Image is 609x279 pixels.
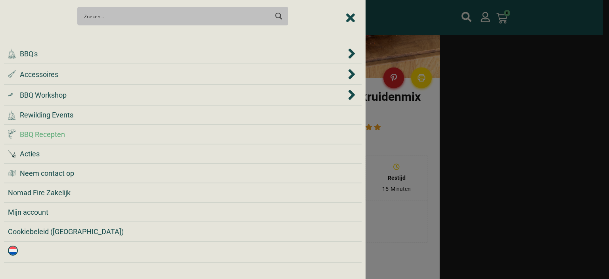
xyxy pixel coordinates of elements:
span: Neem contact op [20,168,74,179]
a: BBQ Workshop [8,90,346,100]
span: BBQ's [20,48,38,59]
span: BBQ Recepten [20,129,65,140]
input: Search input [84,9,268,23]
a: Rewilding Events [8,110,358,120]
a: Acties [8,148,358,159]
span: Nomad Fire Zakelijk [8,187,71,198]
span: Cookiebeleid ([GEOGRAPHIC_DATA]) [8,226,124,237]
span: BBQ Workshop [20,90,67,100]
img: Nederlands [8,246,18,256]
a: Mijn account [8,207,358,217]
a: Neem contact op [8,168,358,179]
div: BBQ Workshop [8,89,358,101]
span: Acties [20,148,40,159]
div: Cookiebeleid (EU) [8,226,358,237]
div: Accessoires [8,68,358,80]
form: Search form [86,9,270,23]
a: Cookiebeleid ([GEOGRAPHIC_DATA]) [8,226,358,237]
span: Mijn account [8,207,48,217]
div: BBQ's [8,48,358,60]
button: Search magnifier button [272,9,286,23]
a: Accessoires [8,69,346,80]
a: BBQ's [8,48,346,59]
div: <img class="wpml-ls-flag" src="https://nomadfire.shop/wp-content/plugins/sitepress-multilingual-c... [8,246,358,258]
a: Nederlands [8,246,358,258]
span: Accessoires [20,69,58,80]
a: BBQ Recepten [8,129,358,140]
span: Rewilding Events [20,110,73,120]
a: Nomad Fire Zakelijk [8,187,358,198]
